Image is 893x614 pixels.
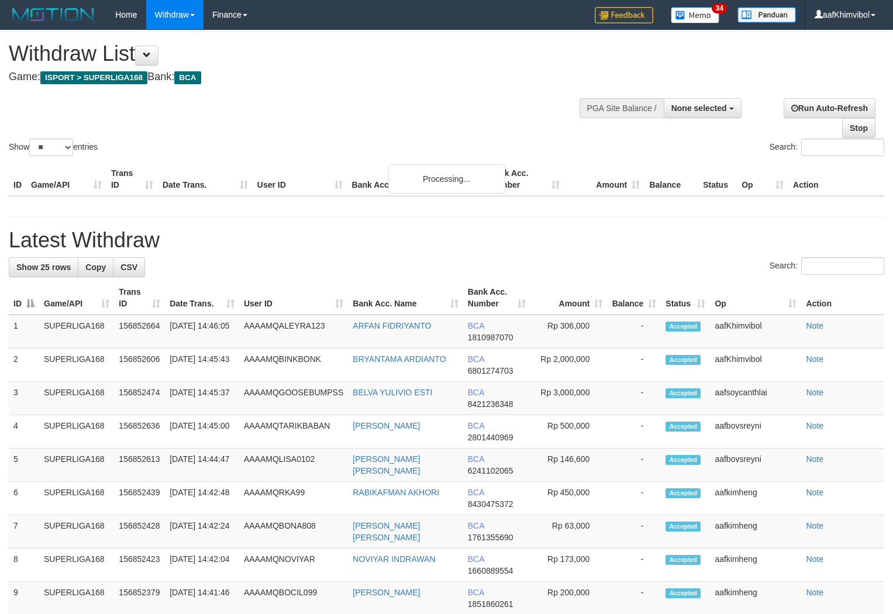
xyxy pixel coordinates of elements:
span: ISPORT > SUPERLIGA168 [40,71,147,84]
th: Bank Acc. Number: activate to sort column ascending [463,281,531,315]
td: AAAAMQRKA99 [239,482,348,515]
th: Game/API [26,163,106,196]
span: Accepted [666,555,701,565]
h1: Withdraw List [9,42,584,65]
td: [DATE] 14:45:43 [165,349,239,382]
td: [DATE] 14:42:48 [165,482,239,515]
td: 3 [9,382,39,415]
span: Copy 1851860261 to clipboard [468,599,513,609]
td: Rp 306,000 [530,315,607,349]
img: Button%20Memo.svg [671,7,720,23]
th: ID: activate to sort column descending [9,281,39,315]
td: SUPERLIGA168 [39,482,114,515]
td: - [607,315,661,349]
a: [PERSON_NAME] [353,421,420,430]
th: Trans ID [106,163,158,196]
th: Op [737,163,788,196]
span: Copy [85,263,106,272]
th: Trans ID: activate to sort column ascending [114,281,165,315]
select: Showentries [29,139,73,156]
td: 156852439 [114,482,165,515]
a: Copy [78,257,113,277]
td: - [607,382,661,415]
td: aafbovsreyni [710,449,801,482]
td: aafKhimvibol [710,315,801,349]
h1: Latest Withdraw [9,229,884,252]
th: Op: activate to sort column ascending [710,281,801,315]
td: AAAAMQNOVIYAR [239,549,348,582]
td: 6 [9,482,39,515]
span: None selected [671,104,727,113]
td: 156852428 [114,515,165,549]
th: Action [788,163,884,196]
th: Balance: activate to sort column ascending [607,281,661,315]
a: Note [806,488,823,497]
span: Copy 6241102065 to clipboard [468,466,513,475]
td: 5 [9,449,39,482]
th: Status [698,163,737,196]
a: Note [806,554,823,564]
span: Accepted [666,422,701,432]
th: Amount [564,163,644,196]
th: Action [801,281,884,315]
td: aafsoycanthlai [710,382,801,415]
span: Accepted [666,455,701,465]
td: 2 [9,349,39,382]
span: BCA [468,354,484,364]
label: Search: [770,257,884,275]
td: 1 [9,315,39,349]
td: Rp 173,000 [530,549,607,582]
td: AAAAMQBONA808 [239,515,348,549]
td: SUPERLIGA168 [39,449,114,482]
span: Accepted [666,522,701,532]
input: Search: [801,139,884,156]
td: aafkimheng [710,482,801,515]
th: Bank Acc. Name: activate to sort column ascending [348,281,463,315]
td: AAAAMQGOOSEBUMPSS [239,382,348,415]
td: AAAAMQALEYRA123 [239,315,348,349]
th: Bank Acc. Name [347,163,485,196]
span: Accepted [666,355,701,365]
td: aafkimheng [710,515,801,549]
td: 156852423 [114,549,165,582]
td: - [607,415,661,449]
td: SUPERLIGA168 [39,415,114,449]
td: 156852613 [114,449,165,482]
span: Accepted [666,488,701,498]
div: Processing... [388,164,505,194]
td: SUPERLIGA168 [39,549,114,582]
a: [PERSON_NAME] [353,588,420,597]
button: None selected [664,98,742,118]
a: Stop [842,118,875,138]
th: Bank Acc. Number [484,163,564,196]
td: - [607,482,661,515]
span: Accepted [666,588,701,598]
td: aafbovsreyni [710,415,801,449]
td: aafKhimvibol [710,349,801,382]
td: [DATE] 14:45:00 [165,415,239,449]
td: Rp 3,000,000 [530,382,607,415]
td: 156852606 [114,349,165,382]
span: Accepted [666,322,701,332]
th: ID [9,163,26,196]
td: Rp 146,600 [530,449,607,482]
th: User ID: activate to sort column ascending [239,281,348,315]
a: [PERSON_NAME] [PERSON_NAME] [353,521,420,542]
td: SUPERLIGA168 [39,349,114,382]
span: Copy 2801440969 to clipboard [468,433,513,442]
span: 34 [712,3,727,13]
th: Amount: activate to sort column ascending [530,281,607,315]
td: [DATE] 14:45:37 [165,382,239,415]
td: AAAAMQTARIKBABAN [239,415,348,449]
th: User ID [253,163,347,196]
span: BCA [174,71,201,84]
td: Rp 2,000,000 [530,349,607,382]
a: Note [806,354,823,364]
td: - [607,549,661,582]
td: Rp 450,000 [530,482,607,515]
td: [DATE] 14:42:24 [165,515,239,549]
span: BCA [468,588,484,597]
a: RABIKAFMAN AKHORI [353,488,439,497]
span: CSV [120,263,137,272]
a: Run Auto-Refresh [784,98,875,118]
